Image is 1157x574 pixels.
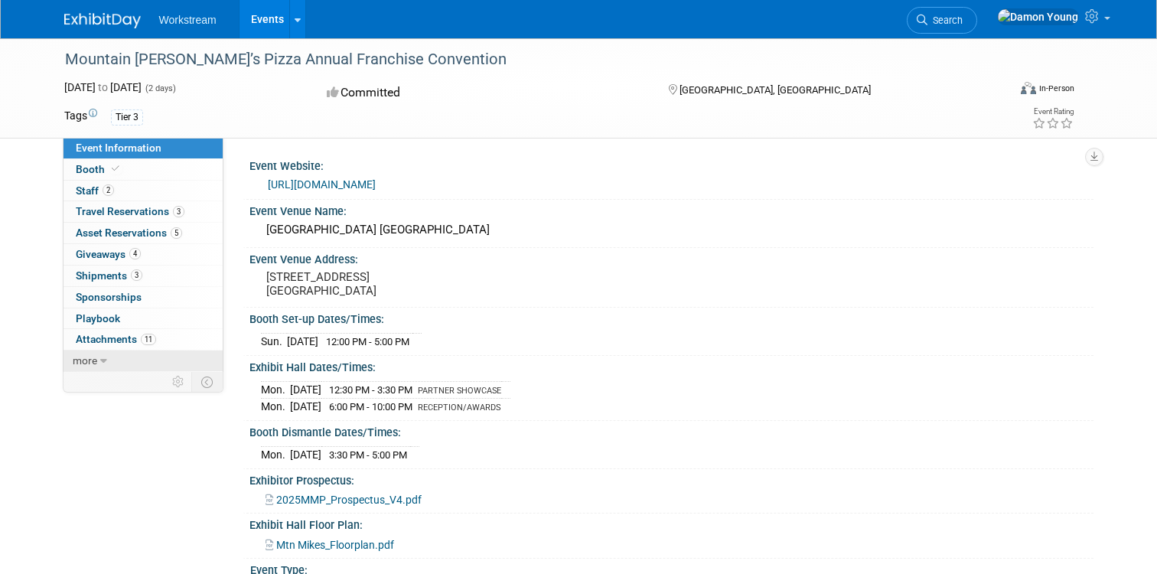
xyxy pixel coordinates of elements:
span: (2 days) [144,83,176,93]
td: Toggle Event Tabs [191,372,223,392]
a: Event Information [64,138,223,158]
div: Event Website: [249,155,1093,174]
span: Event Information [76,142,161,154]
div: Committed [322,80,644,106]
span: 3:30 PM - 5:00 PM [329,449,407,461]
a: Staff2 [64,181,223,201]
span: RECEPTION/AWARDS [418,403,500,413]
div: In-Person [1038,83,1074,94]
div: Exhibit Hall Floor Plan: [249,514,1093,533]
td: Tags [64,108,97,126]
span: Workstream [159,14,217,26]
a: Mtn Mikes_Floorplan.pdf [266,539,394,551]
td: Mon. [261,398,290,414]
span: 4 [129,248,141,259]
span: 6:00 PM - 10:00 PM [329,401,412,413]
div: Booth Set-up Dates/Times: [249,308,1093,327]
a: Giveaways4 [64,244,223,265]
span: Search [927,15,963,26]
div: Booth Dismantle Dates/Times: [249,421,1093,440]
span: 11 [141,334,156,345]
span: Attachments [76,333,156,345]
div: [GEOGRAPHIC_DATA] [GEOGRAPHIC_DATA] [261,218,1082,242]
img: Damon Young [997,8,1079,25]
div: Exhibitor Prospectus: [249,469,1093,488]
span: [GEOGRAPHIC_DATA], [GEOGRAPHIC_DATA] [680,84,871,96]
a: more [64,351,223,371]
span: 3 [131,269,142,281]
pre: [STREET_ADDRESS] [GEOGRAPHIC_DATA] [266,270,585,298]
div: Event Rating [1032,108,1074,116]
div: Event Venue Name: [249,200,1093,219]
td: Sun. [261,334,287,350]
span: 12:30 PM - 3:30 PM [329,384,412,396]
span: more [73,354,97,367]
span: 5 [171,227,182,239]
span: PARTNER SHOWCASE [418,386,501,396]
span: Playbook [76,312,120,325]
a: Asset Reservations5 [64,223,223,243]
span: to [96,81,110,93]
span: Booth [76,163,122,175]
a: Booth [64,159,223,180]
td: Mon. [261,382,290,399]
a: [URL][DOMAIN_NAME] [268,178,376,191]
a: Playbook [64,308,223,329]
i: Booth reservation complete [112,165,119,173]
div: Mountain [PERSON_NAME]’s Pizza Annual Franchise Convention [60,46,989,73]
td: [DATE] [290,398,321,414]
span: 3 [173,206,184,217]
a: Search [907,7,977,34]
a: Sponsorships [64,287,223,308]
span: Giveaways [76,248,141,260]
img: ExhibitDay [64,13,141,28]
span: 2025MMP_Prospectus_V4.pdf [276,494,422,506]
span: Sponsorships [76,291,142,303]
div: Event Format [925,80,1074,103]
div: Event Venue Address: [249,248,1093,267]
td: [DATE] [290,382,321,399]
td: Personalize Event Tab Strip [165,372,192,392]
span: [DATE] [DATE] [64,81,142,93]
a: 2025MMP_Prospectus_V4.pdf [266,494,422,506]
div: Tier 3 [111,109,143,126]
span: Shipments [76,269,142,282]
span: Mtn Mikes_Floorplan.pdf [276,539,394,551]
span: Staff [76,184,114,197]
td: Mon. [261,447,290,463]
span: 12:00 PM - 5:00 PM [326,336,409,347]
span: 2 [103,184,114,196]
span: Travel Reservations [76,205,184,217]
a: Travel Reservations3 [64,201,223,222]
a: Shipments3 [64,266,223,286]
td: [DATE] [290,447,321,463]
a: Attachments11 [64,329,223,350]
div: Exhibit Hall Dates/Times: [249,356,1093,375]
span: Asset Reservations [76,227,182,239]
td: [DATE] [287,334,318,350]
img: Format-Inperson.png [1021,82,1036,94]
